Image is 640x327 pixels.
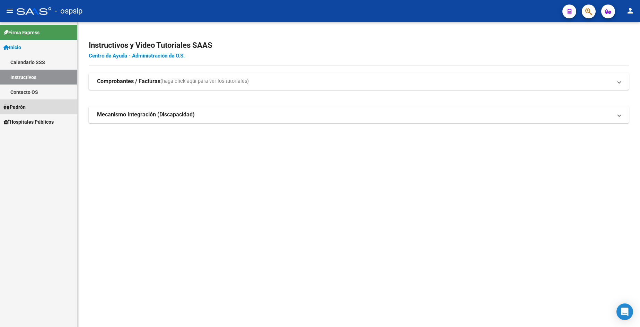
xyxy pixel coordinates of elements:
[3,118,54,126] span: Hospitales Públicos
[160,78,249,85] span: (haga click aquí para ver los tutoriales)
[3,44,21,51] span: Inicio
[89,53,185,59] a: Centro de Ayuda - Administración de O.S.
[97,111,195,118] strong: Mecanismo Integración (Discapacidad)
[89,106,629,123] mat-expansion-panel-header: Mecanismo Integración (Discapacidad)
[97,78,160,85] strong: Comprobantes / Facturas
[3,29,40,36] span: Firma Express
[55,3,82,19] span: - ospsip
[89,39,629,52] h2: Instructivos y Video Tutoriales SAAS
[616,303,633,320] div: Open Intercom Messenger
[626,7,634,15] mat-icon: person
[89,73,629,90] mat-expansion-panel-header: Comprobantes / Facturas(haga click aquí para ver los tutoriales)
[6,7,14,15] mat-icon: menu
[3,103,26,111] span: Padrón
